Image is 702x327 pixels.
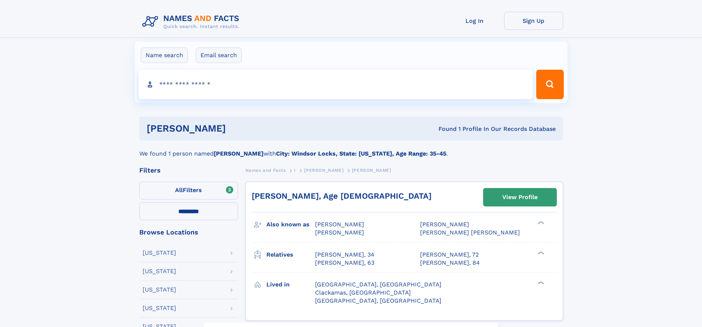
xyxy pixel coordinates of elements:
[332,125,556,133] div: Found 1 Profile In Our Records Database
[143,250,176,256] div: [US_STATE]
[143,268,176,274] div: [US_STATE]
[304,166,343,175] a: [PERSON_NAME]
[315,289,411,296] span: Clackamas, [GEOGRAPHIC_DATA]
[502,189,538,206] div: View Profile
[315,229,364,236] span: [PERSON_NAME]
[483,188,556,206] a: View Profile
[536,70,563,99] button: Search Button
[252,191,432,201] a: [PERSON_NAME], Age [DEMOGRAPHIC_DATA]
[315,221,364,228] span: [PERSON_NAME]
[139,140,563,158] div: We found 1 person named with .
[141,48,188,63] label: Name search
[294,166,296,175] a: I
[143,305,176,311] div: [US_STATE]
[214,150,263,157] b: [PERSON_NAME]
[139,167,238,174] div: Filters
[420,251,479,259] a: [PERSON_NAME], 72
[147,124,332,133] h1: [PERSON_NAME]
[315,281,441,288] span: [GEOGRAPHIC_DATA], [GEOGRAPHIC_DATA]
[266,248,315,261] h3: Relatives
[196,48,242,63] label: Email search
[266,218,315,231] h3: Also known as
[420,221,469,228] span: [PERSON_NAME]
[315,297,441,304] span: [GEOGRAPHIC_DATA], [GEOGRAPHIC_DATA]
[420,229,520,236] span: [PERSON_NAME] [PERSON_NAME]
[536,220,545,225] div: ❯
[315,259,374,267] a: [PERSON_NAME], 63
[245,166,286,175] a: Names and Facts
[139,12,245,32] img: Logo Names and Facts
[139,70,533,99] input: search input
[315,251,374,259] a: [PERSON_NAME], 34
[266,278,315,291] h3: Lived in
[139,229,238,236] div: Browse Locations
[504,12,563,30] a: Sign Up
[536,280,545,285] div: ❯
[143,287,176,293] div: [US_STATE]
[445,12,504,30] a: Log In
[352,168,391,173] span: [PERSON_NAME]
[175,187,183,194] span: All
[420,259,480,267] a: [PERSON_NAME], 84
[139,182,238,199] label: Filters
[304,168,343,173] span: [PERSON_NAME]
[294,168,296,173] span: I
[276,150,446,157] b: City: Windsor Locks, State: [US_STATE], Age Range: 35-45
[536,250,545,255] div: ❯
